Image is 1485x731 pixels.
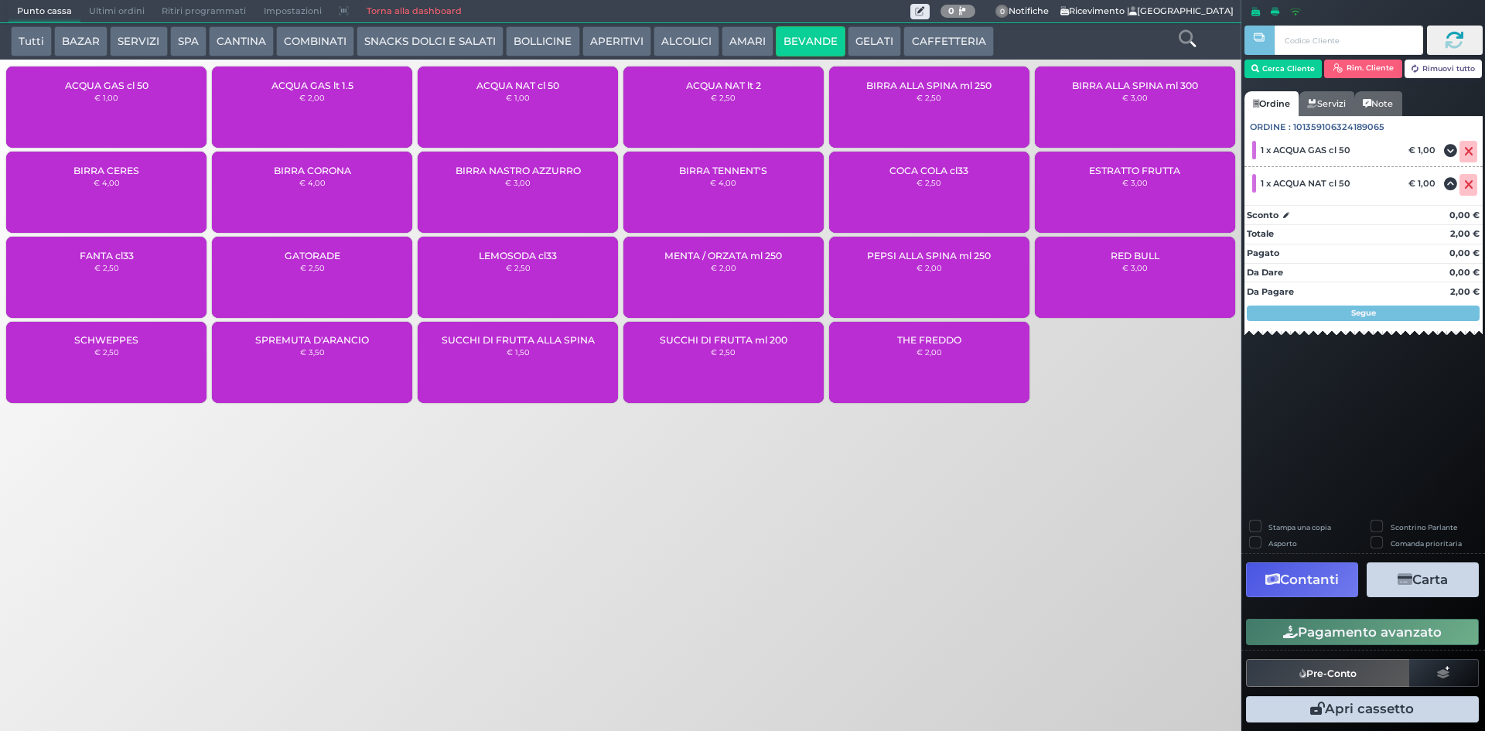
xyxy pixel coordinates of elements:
[1111,250,1159,261] span: RED BULL
[1244,91,1299,116] a: Ordine
[479,250,557,261] span: LEMOSODA cl33
[80,1,153,22] span: Ultimi ordini
[1247,228,1274,239] strong: Totale
[54,26,108,57] button: BAZAR
[1391,538,1462,548] label: Comanda prioritaria
[94,178,120,187] small: € 4,00
[1089,165,1180,176] span: ESTRATTO FRUTTA
[679,165,767,176] span: BIRRA TENNENT'S
[1406,145,1443,155] div: € 1,00
[660,334,787,346] span: SUCCHI DI FRUTTA ml 200
[1244,60,1323,78] button: Cerca Cliente
[1246,562,1358,597] button: Contanti
[582,26,651,57] button: APERITIVI
[506,26,579,57] button: BOLLICINE
[1261,178,1350,189] span: 1 x ACQUA NAT cl 50
[1449,210,1480,220] strong: 0,00 €
[153,1,254,22] span: Ritiri programmati
[917,93,941,102] small: € 2,50
[506,93,530,102] small: € 1,00
[1250,121,1291,134] span: Ordine :
[917,263,942,272] small: € 2,00
[866,80,992,91] span: BIRRA ALLA SPINA ml 250
[917,178,941,187] small: € 2,50
[664,250,782,261] span: MENTA / ORZATA ml 250
[300,263,325,272] small: € 2,50
[1122,263,1148,272] small: € 3,00
[507,347,530,357] small: € 1,50
[357,26,504,57] button: SNACKS DOLCI E SALATI
[274,165,351,176] span: BIRRA CORONA
[711,93,736,102] small: € 2,50
[897,334,961,346] span: THE FREDDO
[1449,267,1480,278] strong: 0,00 €
[505,178,531,187] small: € 3,00
[456,165,581,176] span: BIRRA NASTRO AZZURRO
[1246,696,1479,722] button: Apri cassetto
[1246,659,1410,687] button: Pre-Conto
[1122,178,1148,187] small: € 3,00
[255,1,330,22] span: Impostazioni
[1450,228,1480,239] strong: 2,00 €
[903,26,993,57] button: CAFFETTERIA
[1405,60,1483,78] button: Rimuovi tutto
[255,334,369,346] span: SPREMUTA D'ARANCIO
[357,1,469,22] a: Torna alla dashboard
[73,165,139,176] span: BIRRA CERES
[1354,91,1401,116] a: Note
[80,250,134,261] span: FANTA cl33
[948,5,954,16] b: 0
[506,263,531,272] small: € 2,50
[710,178,736,187] small: € 4,00
[1072,80,1198,91] span: BIRRA ALLA SPINA ml 300
[1299,91,1354,116] a: Servizi
[1450,286,1480,297] strong: 2,00 €
[1268,538,1297,548] label: Asporto
[209,26,274,57] button: CANTINA
[995,5,1009,19] span: 0
[110,26,167,57] button: SERVIZI
[94,93,118,102] small: € 1,00
[1367,562,1479,597] button: Carta
[722,26,773,57] button: AMARI
[1122,93,1148,102] small: € 3,00
[299,93,325,102] small: € 2,00
[1449,248,1480,258] strong: 0,00 €
[442,334,595,346] span: SUCCHI DI FRUTTA ALLA SPINA
[1247,267,1283,278] strong: Da Dare
[74,334,138,346] span: SCHWEPPES
[1261,145,1350,155] span: 1 x ACQUA GAS cl 50
[1293,121,1384,134] span: 101359106324189065
[867,250,991,261] span: PEPSI ALLA SPINA ml 250
[1391,522,1457,532] label: Scontrino Parlante
[94,347,119,357] small: € 2,50
[299,178,326,187] small: € 4,00
[711,263,736,272] small: € 2,00
[1268,522,1331,532] label: Stampa una copia
[1324,60,1402,78] button: Rim. Cliente
[654,26,719,57] button: ALCOLICI
[776,26,845,57] button: BEVANDE
[1351,308,1376,318] strong: Segue
[300,347,325,357] small: € 3,50
[94,263,119,272] small: € 2,50
[889,165,968,176] span: COCA COLA cl33
[917,347,942,357] small: € 2,00
[1406,178,1443,189] div: € 1,00
[1275,26,1422,55] input: Codice Cliente
[271,80,353,91] span: ACQUA GAS lt 1.5
[1247,209,1278,222] strong: Sconto
[11,26,52,57] button: Tutti
[9,1,80,22] span: Punto cassa
[1247,248,1279,258] strong: Pagato
[1247,286,1294,297] strong: Da Pagare
[848,26,901,57] button: GELATI
[285,250,340,261] span: GATORADE
[711,347,736,357] small: € 2,50
[476,80,559,91] span: ACQUA NAT cl 50
[276,26,354,57] button: COMBINATI
[65,80,148,91] span: ACQUA GAS cl 50
[686,80,761,91] span: ACQUA NAT lt 2
[1246,619,1479,645] button: Pagamento avanzato
[170,26,207,57] button: SPA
